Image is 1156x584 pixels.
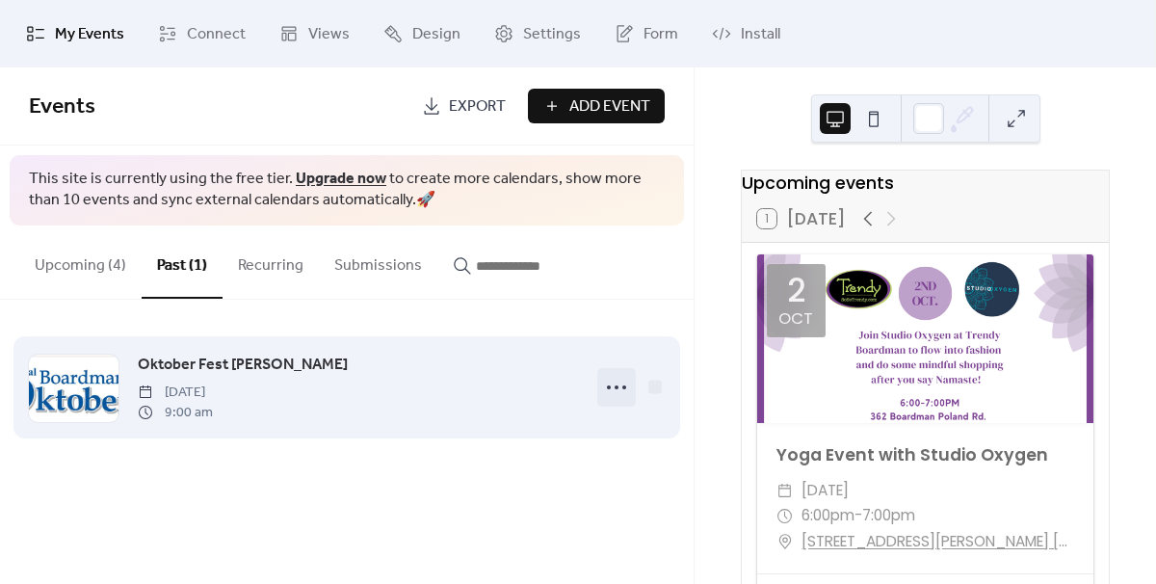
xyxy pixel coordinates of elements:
span: 6:00pm [801,503,854,528]
a: Upgrade now [296,164,386,194]
div: ​ [776,503,794,528]
a: Settings [480,8,595,60]
a: Install [697,8,795,60]
div: ​ [776,478,794,503]
span: [DATE] [801,478,849,503]
div: Oct [778,311,813,328]
div: Upcoming events [742,171,1109,196]
button: Add Event [528,89,665,123]
a: My Events [12,8,139,60]
span: Connect [187,23,246,46]
button: Past (1) [142,226,223,299]
a: Oktober Fest [PERSON_NAME] [138,353,348,378]
span: Form [644,23,678,46]
span: Install [741,23,780,46]
div: ​ [776,529,794,554]
div: Yoga Event with Studio Oxygen [757,442,1093,467]
div: 2 [787,275,805,306]
a: Design [369,8,475,60]
span: Export [449,95,506,119]
span: This site is currently using the free tier. to create more calendars, show more than 10 events an... [29,169,665,212]
span: [DATE] [138,383,213,403]
span: 9:00 am [138,403,213,423]
a: Export [407,89,520,123]
a: Connect [144,8,260,60]
span: Add Event [569,95,650,119]
button: Recurring [223,226,319,297]
button: Upcoming (4) [19,226,142,297]
span: - [854,503,862,528]
a: Views [265,8,364,60]
span: Design [412,23,460,46]
span: 7:00pm [862,503,915,528]
span: Events [29,86,95,128]
span: Oktober Fest [PERSON_NAME] [138,354,348,377]
a: Form [600,8,693,60]
span: Views [308,23,350,46]
span: Settings [523,23,581,46]
a: [STREET_ADDRESS][PERSON_NAME] [PERSON_NAME], OH 445125 [801,529,1074,554]
button: Submissions [319,226,437,297]
span: My Events [55,23,124,46]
